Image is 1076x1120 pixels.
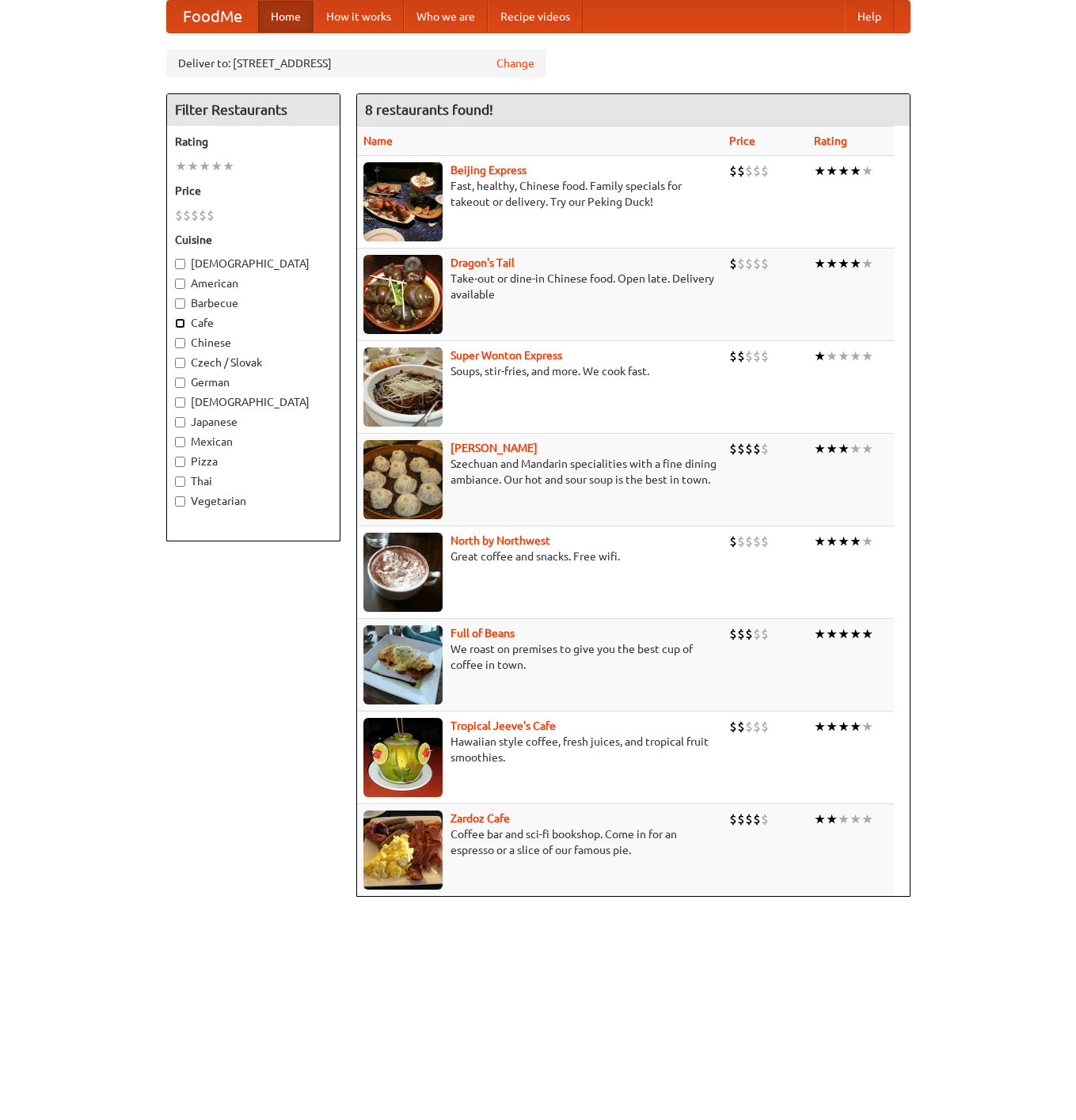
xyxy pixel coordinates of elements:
[363,363,717,379] p: Soups, stir-fries, and more. We cook fast.
[761,162,769,180] li: $
[207,207,215,224] li: $
[175,259,185,269] input: [DEMOGRAPHIC_DATA]
[737,533,745,550] li: $
[745,347,753,365] li: $
[175,473,332,489] label: Thai
[175,256,332,271] label: [DEMOGRAPHIC_DATA]
[850,625,861,643] li: ★
[363,811,443,890] img: zardoz.jpg
[745,811,753,828] li: $
[814,162,826,180] li: ★
[363,271,717,302] p: Take-out or dine-in Chinese food. Open late. Delivery available
[175,338,185,348] input: Chinese
[175,374,332,390] label: German
[175,358,185,368] input: Czech / Slovak
[814,533,826,550] li: ★
[451,349,562,362] a: Super Wonton Express
[363,178,717,210] p: Fast, healthy, Chinese food. Family specials for takeout or delivery. Try our Peking Duck!
[451,256,515,269] a: Dragon's Tail
[451,812,510,825] b: Zardoz Cafe
[175,298,185,309] input: Barbecue
[175,457,185,467] input: Pizza
[363,440,443,519] img: shandong.jpg
[451,442,538,454] a: [PERSON_NAME]
[191,207,199,224] li: $
[753,347,761,365] li: $
[175,454,332,469] label: Pizza
[488,1,583,32] a: Recipe videos
[761,718,769,735] li: $
[166,49,546,78] div: Deliver to: [STREET_ADDRESS]
[838,533,850,550] li: ★
[363,734,717,765] p: Hawaiian style coffee, fresh juices, and tropical fruit smoothies.
[729,811,737,828] li: $
[222,158,234,175] li: ★
[850,811,861,828] li: ★
[737,718,745,735] li: $
[826,162,838,180] li: ★
[175,158,187,175] li: ★
[737,440,745,457] li: $
[761,347,769,365] li: $
[814,718,826,735] li: ★
[826,811,838,828] li: ★
[175,496,185,507] input: Vegetarian
[175,434,332,450] label: Mexican
[745,440,753,457] li: $
[838,255,850,272] li: ★
[826,347,838,365] li: ★
[451,627,515,640] a: Full of Beans
[175,335,332,351] label: Chinese
[761,255,769,272] li: $
[314,1,404,32] a: How it works
[175,207,183,224] li: $
[745,625,753,643] li: $
[861,162,873,180] li: ★
[814,440,826,457] li: ★
[451,534,550,547] a: North by Northwest
[814,347,826,365] li: ★
[761,533,769,550] li: $
[861,718,873,735] li: ★
[861,255,873,272] li: ★
[850,533,861,550] li: ★
[838,811,850,828] li: ★
[451,719,556,732] b: Tropical Jeeve's Cafe
[167,94,340,126] h4: Filter Restaurants
[211,158,222,175] li: ★
[814,625,826,643] li: ★
[175,397,185,408] input: [DEMOGRAPHIC_DATA]
[737,347,745,365] li: $
[175,318,185,328] input: Cafe
[175,232,332,248] h5: Cuisine
[753,625,761,643] li: $
[729,162,737,180] li: $
[745,718,753,735] li: $
[753,718,761,735] li: $
[850,718,861,735] li: ★
[737,162,745,180] li: $
[363,162,443,241] img: beijing.jpg
[175,355,332,370] label: Czech / Slovak
[451,164,527,177] a: Beijing Express
[175,417,185,427] input: Japanese
[363,826,717,858] p: Coffee bar and sci-fi bookshop. Come in for an espresso or a slice of our famous pie.
[753,811,761,828] li: $
[363,135,393,147] a: Name
[814,135,847,147] a: Rating
[175,414,332,430] label: Japanese
[737,255,745,272] li: $
[753,255,761,272] li: $
[838,440,850,457] li: ★
[175,493,332,509] label: Vegetarian
[175,476,185,487] input: Thai
[729,255,737,272] li: $
[175,134,332,150] h5: Rating
[175,295,332,311] label: Barbecue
